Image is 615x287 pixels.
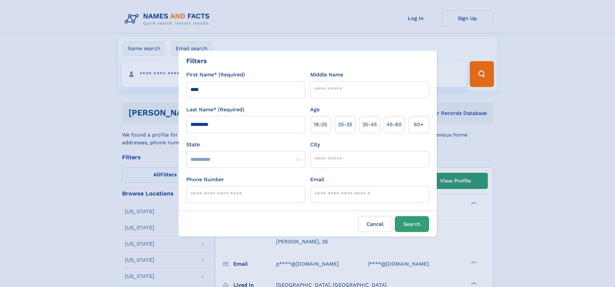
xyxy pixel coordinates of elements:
[186,106,244,114] label: Last Name* (Required)
[386,121,402,128] span: 45‑60
[186,141,305,149] label: State
[314,121,327,128] span: 18‑25
[310,141,320,149] label: City
[362,121,377,128] span: 35‑45
[358,216,392,232] label: Cancel
[338,121,352,128] span: 25‑35
[310,106,320,114] label: Age
[186,176,224,183] label: Phone Number
[186,56,207,66] div: Filters
[310,176,324,183] label: Email
[395,216,429,232] button: Search
[414,121,424,128] span: 60+
[186,71,245,79] label: First Name* (Required)
[310,71,343,79] label: Middle Name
